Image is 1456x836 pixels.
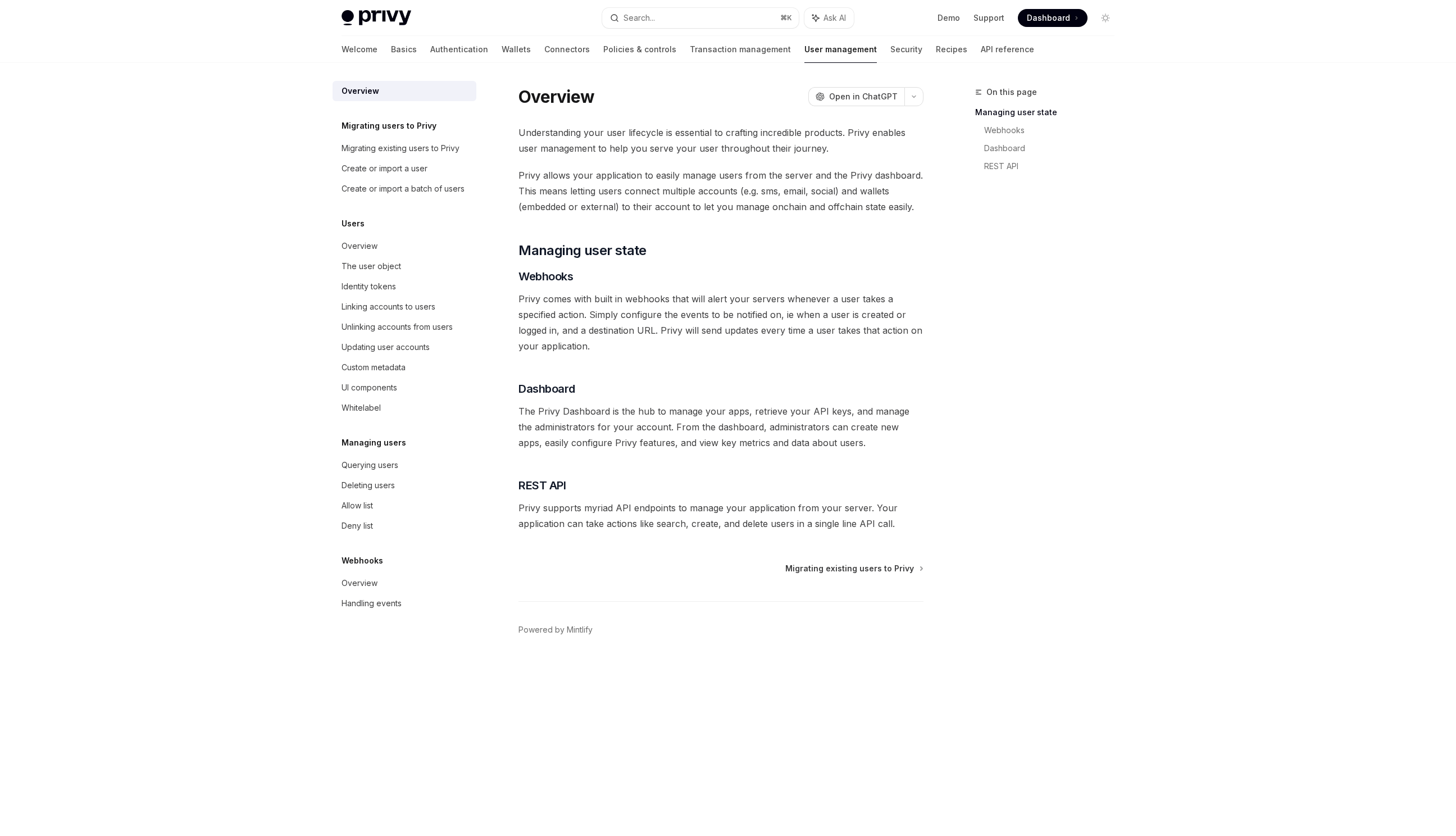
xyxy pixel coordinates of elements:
div: Identity tokens [342,280,396,293]
a: Wallets [502,36,531,63]
a: Webhooks [984,121,1123,139]
div: Migrating existing users to Privy [342,142,459,155]
a: Whitelabel [333,398,476,418]
a: Updating user accounts [333,337,476,357]
a: Support [973,12,1004,24]
button: Toggle dark mode [1096,9,1114,27]
a: Allow list [333,496,476,516]
div: Deny list [342,519,373,533]
h5: Managing users [342,436,406,449]
a: UI components [333,378,476,398]
div: Overview [342,239,377,253]
a: Migrating existing users to Privy [785,563,922,574]
div: Create or import a batch of users [342,182,465,196]
a: Transaction management [690,36,791,63]
div: The user object [342,260,401,273]
a: Welcome [342,36,377,63]
a: Managing user state [975,103,1123,121]
span: On this page [986,85,1037,99]
a: Deleting users [333,475,476,496]
a: Overview [333,81,476,101]
div: Updating user accounts [342,340,430,354]
h5: Webhooks [342,554,383,567]
button: Open in ChatGPT [808,87,904,106]
img: light logo [342,10,411,26]
span: Understanding your user lifecycle is essential to crafting incredible products. Privy enables use... [518,125,923,156]
span: Privy comes with built in webhooks that will alert your servers whenever a user takes a specified... [518,291,923,354]
a: The user object [333,256,476,276]
a: Overview [333,573,476,593]
a: Basics [391,36,417,63]
div: Whitelabel [342,401,381,415]
a: Migrating existing users to Privy [333,138,476,158]
div: Custom metadata [342,361,406,374]
div: Allow list [342,499,373,512]
h1: Overview [518,87,594,107]
a: REST API [984,157,1123,175]
a: API reference [981,36,1034,63]
a: Authentication [430,36,488,63]
div: Search... [624,11,655,25]
button: Ask AI [804,8,854,28]
a: Querying users [333,455,476,475]
a: Powered by Mintlify [518,624,593,635]
a: Demo [938,12,960,24]
div: Create or import a user [342,162,427,175]
span: The Privy Dashboard is the hub to manage your apps, retrieve your API keys, and manage the admini... [518,403,923,451]
a: Policies & controls [603,36,676,63]
a: Connectors [544,36,590,63]
span: Dashboard [1027,12,1070,24]
a: Identity tokens [333,276,476,297]
a: Create or import a user [333,158,476,179]
a: Security [890,36,922,63]
a: Dashboard [984,139,1123,157]
span: ⌘ K [780,13,792,22]
a: User management [804,36,877,63]
a: Create or import a batch of users [333,179,476,199]
h5: Users [342,217,365,230]
span: Managing user state [518,242,647,260]
span: Privy supports myriad API endpoints to manage your application from your server. Your application... [518,500,923,531]
span: Webhooks [518,269,573,284]
div: Querying users [342,458,398,472]
div: Handling events [342,597,402,610]
div: UI components [342,381,397,394]
span: REST API [518,478,566,493]
button: Search...⌘K [602,8,799,28]
a: Unlinking accounts from users [333,317,476,337]
a: Linking accounts to users [333,297,476,317]
a: Dashboard [1018,9,1088,27]
h5: Migrating users to Privy [342,119,436,133]
a: Recipes [936,36,967,63]
div: Overview [342,576,377,590]
div: Deleting users [342,479,395,492]
span: Dashboard [518,381,575,397]
a: Deny list [333,516,476,536]
div: Overview [342,84,379,98]
a: Custom metadata [333,357,476,378]
span: Migrating existing users to Privy [785,563,914,574]
div: Linking accounts to users [342,300,435,313]
span: Privy allows your application to easily manage users from the server and the Privy dashboard. Thi... [518,167,923,215]
div: Unlinking accounts from users [342,320,453,334]
a: Overview [333,236,476,256]
a: Handling events [333,593,476,614]
span: Open in ChatGPT [829,91,898,102]
span: Ask AI [823,12,846,24]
